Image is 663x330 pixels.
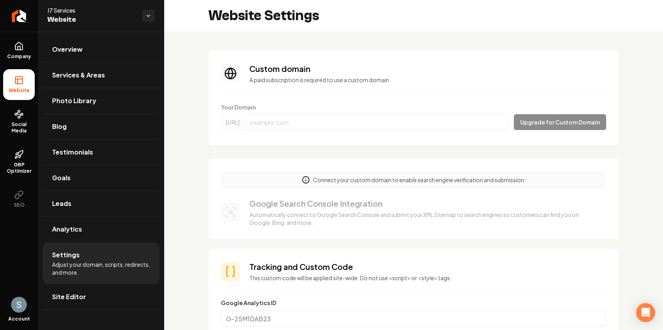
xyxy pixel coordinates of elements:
[47,14,136,25] span: Website
[313,176,526,184] p: Connect your custom domain to enable search engine verification and submission.
[43,88,159,113] a: Photo Library
[11,297,27,313] img: Saygun Erkaraman
[52,96,96,106] span: Photo Library
[47,6,136,14] span: J7 Services
[3,162,35,174] span: GBP Optimizer
[3,143,35,181] a: GBP Optimizer
[52,122,67,131] span: Blog
[208,8,319,24] h2: Website Settings
[11,202,28,208] span: SEO
[43,191,159,216] a: Leads
[3,121,35,134] span: Social Media
[52,70,105,80] span: Services & Areas
[52,199,71,208] span: Leads
[249,76,606,84] p: A paid subscription is required to use a custom domain.
[11,297,27,313] button: Open user button
[43,37,159,62] a: Overview
[249,198,597,209] h3: Google Search Console Integration
[12,9,26,22] img: Rebolt Logo
[6,87,33,94] span: Website
[43,140,159,165] a: Testimonials
[636,303,655,322] div: Open Intercom Messenger
[52,260,150,276] span: Adjust your domain, scripts, redirects, and more.
[221,311,606,326] input: G-25M1DAB23
[4,53,34,60] span: Company
[3,35,35,66] a: Company
[43,165,159,190] a: Goals
[8,316,30,322] span: Account
[43,284,159,309] a: Site Editor
[43,62,159,88] a: Services & Areas
[221,299,276,306] label: Google Analytics ID
[249,261,606,272] h3: Tracking and Custom Code
[3,103,35,140] a: Social Media
[52,292,86,302] span: Site Editor
[52,147,93,157] span: Testimonials
[249,63,606,74] h3: Custom domain
[52,250,80,260] span: Settings
[52,45,82,54] span: Overview
[52,173,71,183] span: Goals
[249,211,597,226] p: Automatically connect to Google Search Console and submit your XML Sitemap to search engines so c...
[43,114,159,139] a: Blog
[3,184,35,215] button: SEO
[52,224,82,234] span: Analytics
[43,217,159,242] a: Analytics
[249,274,606,282] p: This custom code will be applied site-wide. Do not use <script> or <style> tags.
